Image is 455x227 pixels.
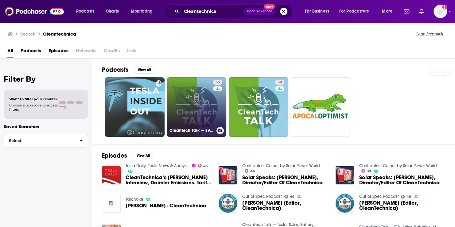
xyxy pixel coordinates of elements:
[126,175,212,185] a: CleanTechnica’s Jerome Guillen Interview, Daimler Emissions, Tariffs (06.24.19)
[284,195,294,198] a: 49
[132,152,154,159] button: View All
[4,124,88,129] p: Saved Searches
[406,195,411,198] span: 49
[275,80,284,85] a: 50
[359,163,437,168] a: Contractors Corner by Solar Power World
[382,7,392,16] span: More
[76,46,96,58] span: Networks
[414,31,445,37] button: Send feedback
[401,6,412,17] a: Show notifications dropdown
[21,46,41,58] a: Podcasts
[417,6,426,17] a: Show notifications dropdown
[242,175,328,185] span: Solar Speaks: [PERSON_NAME], Director/Editor Of CleanTechnica
[126,6,161,16] button: open menu
[264,4,275,10] span: New
[49,46,68,58] a: Episodes
[242,175,328,185] a: Solar Speaks: Zach Shahan, Director/Editor Of CleanTechnica
[359,200,445,211] span: [PERSON_NAME] (Editor, CleanTechnica)
[102,66,155,74] a: PodcastsView All
[9,103,58,112] span: Choose a tab above to access filters.
[126,163,189,168] a: Tesla Daily: Tesla News & Analysis
[7,46,13,58] a: All
[20,31,36,37] h3: Search
[126,175,212,185] span: CleanTechnica’s [PERSON_NAME] Interview, Daimler Emissions, Tariffs ([DATE])
[305,7,329,16] span: For Business
[361,169,371,173] a: 39
[336,194,354,213] img: Kyle Field (Editor, CleanTechnica)
[336,166,354,185] img: Solar Speaks: Zach Shahan, Director/Editor Of CleanTechnica
[359,200,445,211] a: Kyle Field (Editor, CleanTechnica)
[72,6,102,16] button: open menu
[126,203,206,208] span: [PERSON_NAME] - CleanTechnica
[170,4,298,18] div: Search podcasts, credits, & more...
[245,169,255,173] a: 46
[247,10,272,13] span: Open Advanced
[4,75,88,83] h2: Filter By
[339,7,369,16] span: For Podcasters
[401,195,411,198] a: 49
[219,194,237,213] img: Kyle Field (Editor, CleanTechnica)
[250,170,255,173] span: 46
[104,46,120,58] span: Credits
[127,46,136,58] span: Lists
[216,79,220,86] span: 55
[4,134,88,148] button: Select
[213,80,222,85] a: 55
[242,200,328,211] span: [PERSON_NAME] (Editor, CleanTechnica)
[434,5,447,18] img: User Profile
[434,5,447,18] button: Show profile menu
[278,79,282,86] span: 50
[102,166,121,185] img: CleanTechnica’s Jerome Guillen Interview, Daimler Emissions, Tariffs (06.24.19)
[359,175,445,185] span: Solar Speaks: [PERSON_NAME], Director/Editor Of CleanTechnica
[242,163,320,168] a: Contractors Corner by Solar Power World
[359,194,399,199] a: Out of Spec Podcast
[126,197,143,202] a: Talk Solar
[203,165,208,167] span: 45
[434,5,447,18] span: Logged in as roneledotsonRAD
[9,97,58,101] span: Want to filter your results?
[290,195,294,198] span: 49
[229,77,288,137] a: 50
[102,66,128,74] h2: Podcasts
[359,175,445,185] a: Solar Speaks: Zach Shahan, Director/Editor Of CleanTechnica
[181,6,244,16] input: Search podcasts, credits, & more...
[301,6,337,16] button: open menu
[102,152,127,160] h2: Episodes
[43,31,76,37] h3: Cleantechnica
[102,152,154,160] a: EpisodesView All
[378,6,400,16] button: open menu
[367,170,371,173] span: 39
[242,194,282,199] a: Out of Spec Podcast
[126,203,206,208] a: Zachary Shahan - CleanTechnica
[198,164,208,167] a: 45
[5,6,64,17] img: Podchaser - Follow, Share and Rate Podcasts
[242,200,328,211] a: Kyle Field (Editor, CleanTechnica)
[106,7,119,16] span: Charts
[102,6,122,16] a: Charts
[131,7,153,16] span: Monitoring
[169,128,214,133] h3: CleanTech Talk — EVs, Solar, Batteries, AI, Tesla
[76,7,94,16] span: Podcasts
[102,194,121,213] img: Zachary Shahan - CleanTechnica
[244,8,275,15] button: Open AdvancedNew
[335,6,378,16] button: open menu
[133,66,155,74] button: View All
[167,77,227,137] a: 55CleanTech Talk — EVs, Solar, Batteries, AI, Tesla
[4,139,75,143] span: Select
[219,166,237,185] img: Solar Speaks: Zach Shahan, Director/Editor Of CleanTechnica
[442,5,447,10] svg: Add a profile image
